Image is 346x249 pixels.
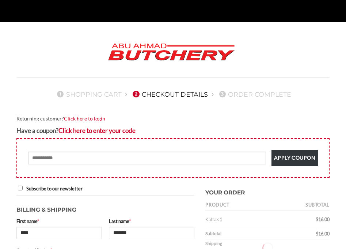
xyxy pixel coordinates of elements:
span: 2 [133,91,139,97]
div: Have a coupon? [16,126,330,135]
label: First name [16,218,102,225]
a: 2Checkout details [130,90,208,98]
a: Enter your coupon code [58,127,136,134]
abbr: required [129,218,131,224]
bdi: 16.00 [316,216,330,222]
div: Returning customer? [16,115,330,123]
label: Last name [109,218,194,225]
h3: Billing & Shipping [16,202,194,215]
h3: Your order [205,185,330,197]
span: 1 [57,91,64,97]
a: Click here to login [64,115,105,122]
nav: Checkout steps [16,85,330,104]
input: Subscribe to our newsletter [18,186,23,190]
img: Abu Ahmad Butchery [102,38,241,66]
abbr: required [37,218,39,224]
span: Subscribe to our newsletter [26,186,83,192]
a: 1Shopping Cart [55,90,122,98]
bdi: 16.00 [316,231,330,237]
button: Apply coupon [271,150,318,166]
